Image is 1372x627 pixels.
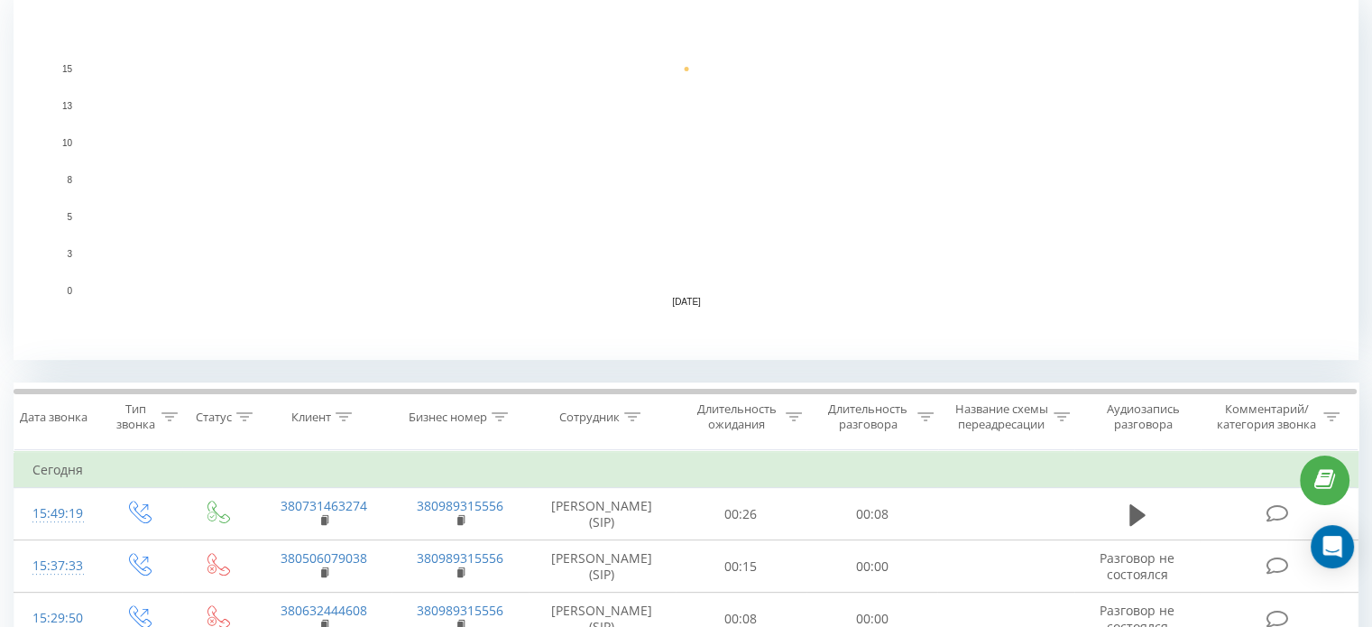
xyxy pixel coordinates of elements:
[281,602,367,619] a: 380632444608
[417,602,503,619] a: 380989315556
[67,286,72,296] text: 0
[692,401,782,432] div: Длительность ожидания
[1091,401,1196,432] div: Аудиозапись разговора
[1311,525,1354,568] div: Open Intercom Messenger
[14,452,1358,488] td: Сегодня
[62,101,73,111] text: 13
[529,540,676,593] td: [PERSON_NAME] (SIP)
[529,488,676,540] td: [PERSON_NAME] (SIP)
[67,249,72,259] text: 3
[62,64,73,74] text: 15
[281,549,367,567] a: 380506079038
[196,410,232,425] div: Статус
[67,175,72,185] text: 8
[676,488,806,540] td: 00:26
[62,138,73,148] text: 10
[291,410,331,425] div: Клиент
[823,401,913,432] div: Длительность разговора
[806,540,937,593] td: 00:00
[672,297,701,307] text: [DATE]
[114,401,156,432] div: Тип звонка
[32,549,80,584] div: 15:37:33
[676,540,806,593] td: 00:15
[20,410,87,425] div: Дата звонка
[806,488,937,540] td: 00:08
[281,497,367,514] a: 380731463274
[954,401,1049,432] div: Название схемы переадресации
[1100,549,1174,583] span: Разговор не состоялся
[559,410,620,425] div: Сотрудник
[67,212,72,222] text: 5
[417,497,503,514] a: 380989315556
[1213,401,1319,432] div: Комментарий/категория звонка
[409,410,487,425] div: Бизнес номер
[417,549,503,567] a: 380989315556
[32,496,80,531] div: 15:49:19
